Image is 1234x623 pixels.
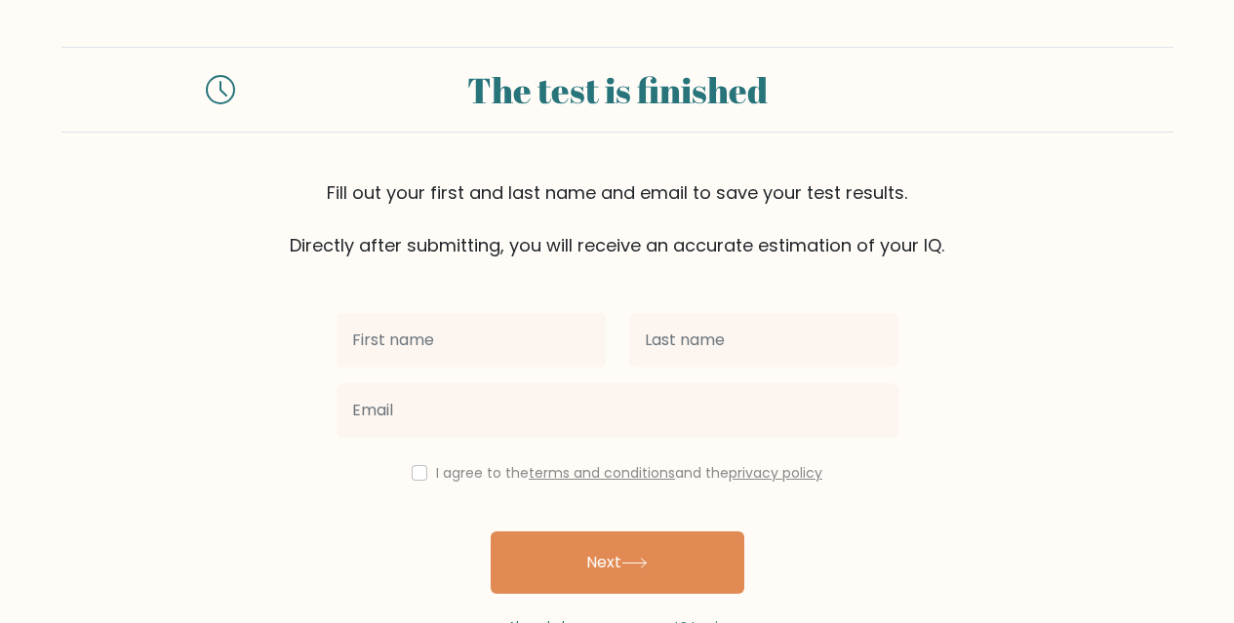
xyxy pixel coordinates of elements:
[729,463,822,483] a: privacy policy
[337,383,898,438] input: Email
[436,463,822,483] label: I agree to the and the
[629,313,898,368] input: Last name
[259,63,976,116] div: The test is finished
[491,531,744,594] button: Next
[61,179,1174,258] div: Fill out your first and last name and email to save your test results. Directly after submitting,...
[529,463,675,483] a: terms and conditions
[337,313,606,368] input: First name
